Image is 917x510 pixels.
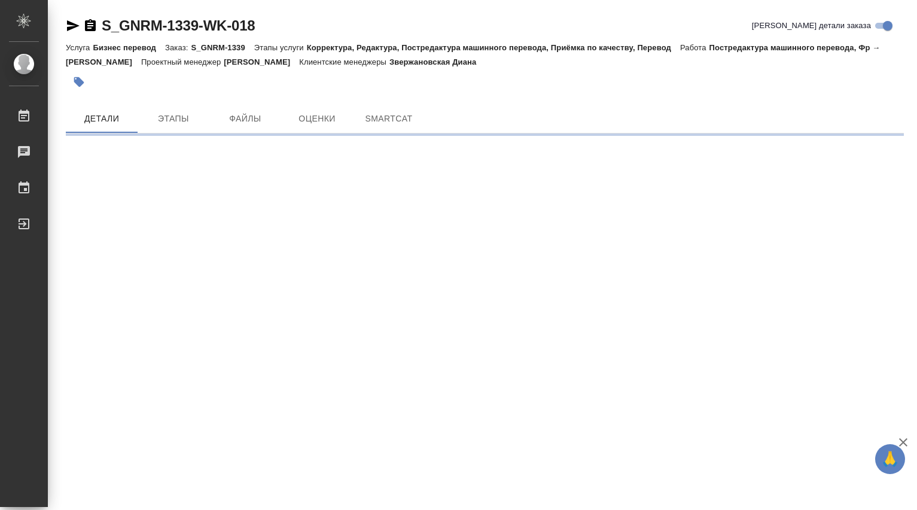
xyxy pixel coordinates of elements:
[93,43,165,52] p: Бизнес перевод
[360,111,418,126] span: SmartCat
[141,57,224,66] p: Проектный менеджер
[254,43,307,52] p: Этапы услуги
[165,43,191,52] p: Заказ:
[307,43,680,52] p: Корректура, Редактура, Постредактура машинного перевода, Приёмка по качеству, Перевод
[880,447,900,472] span: 🙏
[66,19,80,33] button: Скопировать ссылку для ЯМессенджера
[191,43,254,52] p: S_GNRM-1339
[875,444,905,474] button: 🙏
[66,43,93,52] p: Услуга
[224,57,299,66] p: [PERSON_NAME]
[145,111,202,126] span: Этапы
[680,43,709,52] p: Работа
[73,111,130,126] span: Детали
[217,111,274,126] span: Файлы
[66,69,92,95] button: Добавить тэг
[752,20,871,32] span: [PERSON_NAME] детали заказа
[389,57,485,66] p: Звержановская Диана
[83,19,98,33] button: Скопировать ссылку
[299,57,389,66] p: Клиентские менеджеры
[102,17,255,34] a: S_GNRM-1339-WK-018
[288,111,346,126] span: Оценки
